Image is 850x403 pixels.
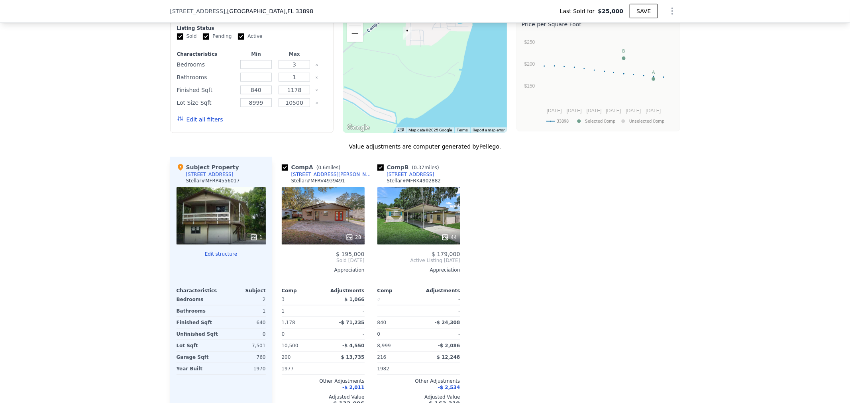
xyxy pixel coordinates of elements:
div: 1 [223,305,266,317]
div: Listing Status [177,25,327,31]
span: $25,000 [598,7,623,15]
button: Clear [315,63,318,67]
text: [DATE] [646,108,661,113]
div: Subject Property [177,163,239,171]
span: $ 179,000 [432,251,460,257]
button: SAVE [630,4,658,18]
label: Pending [203,33,232,40]
button: Clear [315,102,318,105]
div: Comp [282,288,323,294]
div: Other Adjustments [282,378,365,384]
text: $250 [524,39,535,45]
button: Zoom out [347,26,363,42]
div: Value adjustments are computer generated by Pellego . [170,143,680,151]
div: Year Built [177,363,220,374]
div: Bedrooms [177,294,220,305]
span: -$ 71,235 [339,320,365,325]
span: $ 12,248 [437,354,460,360]
div: Adjusted Value [282,394,365,400]
span: 0.6 [318,165,326,170]
div: Appreciation [282,267,365,273]
div: 1982 [377,363,417,374]
a: Terms [457,128,468,132]
text: 33898 [557,119,569,124]
span: Map data ©2025 Google [408,128,452,132]
div: Unfinished Sqft [177,329,220,340]
div: Min [238,51,273,57]
text: [DATE] [606,108,621,113]
a: Open this area in Google Maps (opens a new window) [345,123,371,133]
text: [DATE] [547,108,562,113]
span: -$ 2,534 [438,385,460,390]
div: Stellar # MFRV4939491 [291,178,345,184]
div: 1977 [282,363,322,374]
div: 44 [441,233,457,241]
text: $200 [524,61,535,67]
div: 1 [282,305,322,317]
div: 0 [377,294,417,305]
div: Bathrooms [177,305,220,317]
span: $ 13,735 [341,354,365,360]
div: - [325,305,365,317]
span: $ 195,000 [336,251,364,257]
a: [STREET_ADDRESS] [377,171,434,178]
text: B [622,49,625,54]
button: Edit all filters [177,115,223,123]
span: -$ 2,011 [342,385,364,390]
div: Comp B [377,163,442,171]
img: Google [345,123,371,133]
span: Last Sold for [560,7,598,15]
span: 0 [282,331,285,337]
span: Active Listing [DATE] [377,257,460,264]
input: Sold [177,33,183,40]
text: Selected Comp [585,119,615,124]
div: Bedrooms [177,59,236,70]
button: Edit structure [177,251,266,257]
svg: A chart. [522,30,675,129]
div: 760 [223,352,266,363]
span: 8,999 [377,343,391,348]
span: 10,500 [282,343,298,348]
button: Keyboard shortcuts [398,128,403,131]
label: Sold [177,33,197,40]
span: -$ 4,550 [342,343,364,348]
text: [DATE] [587,108,602,113]
div: Stellar # MFRP4556017 [186,178,240,184]
div: [STREET_ADDRESS] [186,171,234,178]
span: [STREET_ADDRESS] [170,7,226,15]
div: 10301 Lynnwood Ave [403,27,412,40]
span: -$ 2,086 [438,343,460,348]
input: Active [238,33,244,40]
div: Adjustments [323,288,365,294]
div: Other Adjustments [377,378,460,384]
div: - [420,294,460,305]
div: [STREET_ADDRESS] [387,171,434,178]
button: Clear [315,89,318,92]
text: A [652,70,655,74]
span: 0.37 [414,165,424,170]
div: Lot Size Sqft [177,97,236,108]
span: , FL 33898 [286,8,313,14]
button: Clear [315,76,318,79]
div: Stellar # MFRK4902882 [387,178,441,184]
span: -$ 24,308 [435,320,460,325]
div: - [377,273,460,284]
div: - [325,363,365,374]
div: - [420,363,460,374]
span: 840 [377,320,387,325]
div: 1 [250,233,263,241]
input: Pending [203,33,209,40]
div: Price per Square Foot [522,19,675,30]
button: Show Options [664,3,680,19]
label: Active [238,33,262,40]
text: [DATE] [626,108,641,113]
div: [STREET_ADDRESS][PERSON_NAME] [291,171,374,178]
text: Unselected Comp [629,119,664,124]
div: Comp [377,288,419,294]
div: Finished Sqft [177,84,236,96]
span: 0 [377,331,381,337]
div: Adjustments [419,288,460,294]
a: [STREET_ADDRESS][PERSON_NAME] [282,171,374,178]
span: 1,178 [282,320,295,325]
